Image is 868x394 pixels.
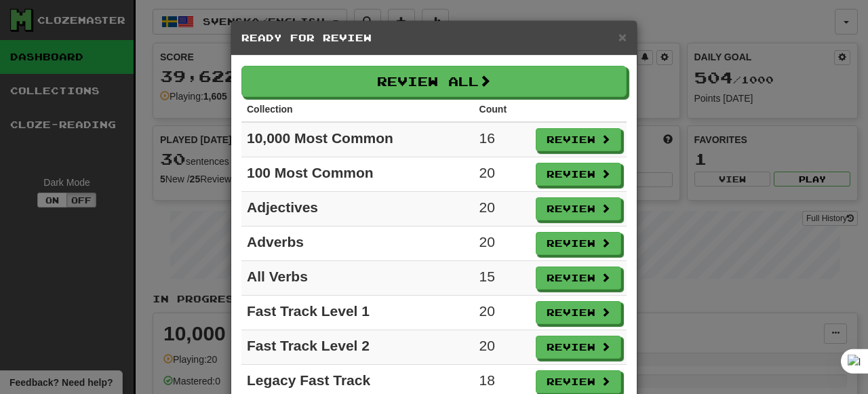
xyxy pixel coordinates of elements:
button: Review [536,163,621,186]
td: 20 [474,192,530,226]
button: Review [536,301,621,324]
button: Review [536,370,621,393]
td: 20 [474,296,530,330]
th: Count [474,97,530,122]
td: 20 [474,330,530,365]
button: Review [536,197,621,220]
h5: Ready for Review [241,31,627,45]
td: 100 Most Common [241,157,474,192]
td: 20 [474,226,530,261]
td: 15 [474,261,530,296]
td: Adjectives [241,192,474,226]
td: 10,000 Most Common [241,122,474,157]
td: 20 [474,157,530,192]
button: Review [536,267,621,290]
span: × [618,29,627,45]
button: Review [536,128,621,151]
button: Close [618,30,627,44]
td: Fast Track Level 2 [241,330,474,365]
td: All Verbs [241,261,474,296]
td: 16 [474,122,530,157]
th: Collection [241,97,474,122]
td: Adverbs [241,226,474,261]
button: Review [536,336,621,359]
td: Fast Track Level 1 [241,296,474,330]
button: Review All [241,66,627,97]
button: Review [536,232,621,255]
